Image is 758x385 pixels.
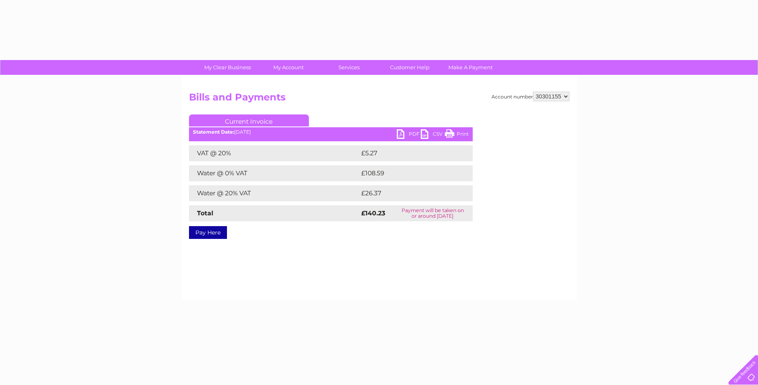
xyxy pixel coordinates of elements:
td: £26.37 [359,185,456,201]
td: £108.59 [359,165,458,181]
a: Customer Help [377,60,443,75]
td: Payment will be taken on or around [DATE] [393,205,473,221]
strong: £140.23 [361,209,385,217]
h2: Bills and Payments [189,92,569,107]
a: Services [316,60,382,75]
td: Water @ 20% VAT [189,185,359,201]
b: Statement Date: [193,129,234,135]
a: Pay Here [189,226,227,239]
td: VAT @ 20% [189,145,359,161]
div: Account number [491,92,569,101]
div: [DATE] [189,129,473,135]
td: £5.27 [359,145,454,161]
a: CSV [421,129,445,141]
a: PDF [397,129,421,141]
td: Water @ 0% VAT [189,165,359,181]
strong: Total [197,209,213,217]
a: Current Invoice [189,114,309,126]
a: My Clear Business [195,60,261,75]
a: My Account [255,60,321,75]
a: Make A Payment [438,60,503,75]
a: Print [445,129,469,141]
